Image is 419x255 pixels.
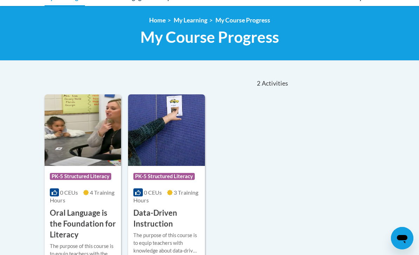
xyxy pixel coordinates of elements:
[50,173,111,180] span: PK-5 Structured Literacy
[60,189,78,196] span: 0 CEUs
[50,208,116,240] h3: Oral Language is the Foundation for Literacy
[257,80,260,87] span: 2
[215,16,270,24] a: My Course Progress
[133,173,195,180] span: PK-5 Structured Literacy
[133,231,199,255] div: The purpose of this course is to equip teachers with knowledge about data-driven instruction. The...
[174,16,207,24] a: My Learning
[128,94,205,166] img: Course Logo
[391,227,413,249] iframe: Button to launch messaging window
[144,189,162,196] span: 0 CEUs
[45,94,121,166] img: Course Logo
[140,28,279,46] span: My Course Progress
[149,16,166,24] a: Home
[262,80,288,87] span: Activities
[133,208,199,229] h3: Data-Driven Instruction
